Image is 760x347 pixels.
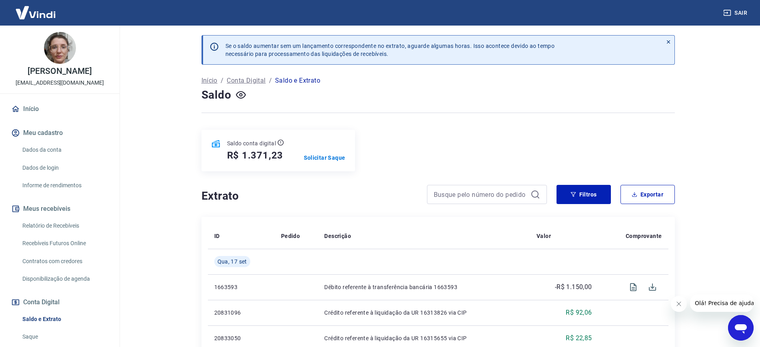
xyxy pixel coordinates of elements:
[434,188,527,200] input: Busque pelo número do pedido
[626,232,662,240] p: Comprovante
[324,309,524,317] p: Crédito referente à liquidação da UR 16313826 via CIP
[19,271,110,287] a: Disponibilização de agenda
[690,294,754,312] iframe: Mensagem da empresa
[227,139,276,147] p: Saldo conta digital
[620,185,675,204] button: Exportar
[214,232,220,240] p: ID
[324,334,524,342] p: Crédito referente à liquidação da UR 16315655 via CIP
[5,6,67,12] span: Olá! Precisa de ajuda?
[324,232,351,240] p: Descrição
[275,76,320,85] p: Saldo e Extrato
[217,258,247,266] span: Qua, 17 set
[19,218,110,234] a: Relatório de Recebíveis
[19,311,110,327] a: Saldo e Extrato
[304,154,345,162] a: Solicitar Saque
[214,334,268,342] p: 20833050
[19,253,110,270] a: Contratos com credores
[19,160,110,176] a: Dados de login
[269,76,272,85] p: /
[537,232,551,240] p: Valor
[19,329,110,345] a: Saque
[566,308,592,317] p: R$ 92,06
[201,87,231,103] h4: Saldo
[555,282,592,292] p: -R$ 1.150,00
[19,177,110,194] a: Informe de rendimentos
[19,235,110,252] a: Recebíveis Futuros Online
[557,185,611,204] button: Filtros
[722,6,750,20] button: Sair
[643,278,662,297] span: Download
[10,124,110,142] button: Meu cadastro
[214,309,268,317] p: 20831096
[10,293,110,311] button: Conta Digital
[281,232,300,240] p: Pedido
[10,200,110,218] button: Meus recebíveis
[201,188,417,204] h4: Extrato
[624,278,643,297] span: Visualizar
[227,76,265,85] a: Conta Digital
[324,283,524,291] p: Débito referente à transferência bancária 1663593
[671,296,687,312] iframe: Fechar mensagem
[10,0,62,25] img: Vindi
[214,283,268,291] p: 1663593
[16,79,104,87] p: [EMAIL_ADDRESS][DOMAIN_NAME]
[28,67,92,75] p: [PERSON_NAME]
[44,32,76,64] img: bc0d86dd-2612-475a-a884-ed794f3fa037.jpg
[10,100,110,118] a: Início
[225,42,555,58] p: Se o saldo aumentar sem um lançamento correspondente no extrato, aguarde algumas horas. Isso acon...
[221,76,223,85] p: /
[227,149,283,162] h5: R$ 1.371,23
[566,333,592,343] p: R$ 22,85
[201,76,217,85] a: Início
[728,315,754,341] iframe: Botão para abrir a janela de mensagens
[19,142,110,158] a: Dados da conta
